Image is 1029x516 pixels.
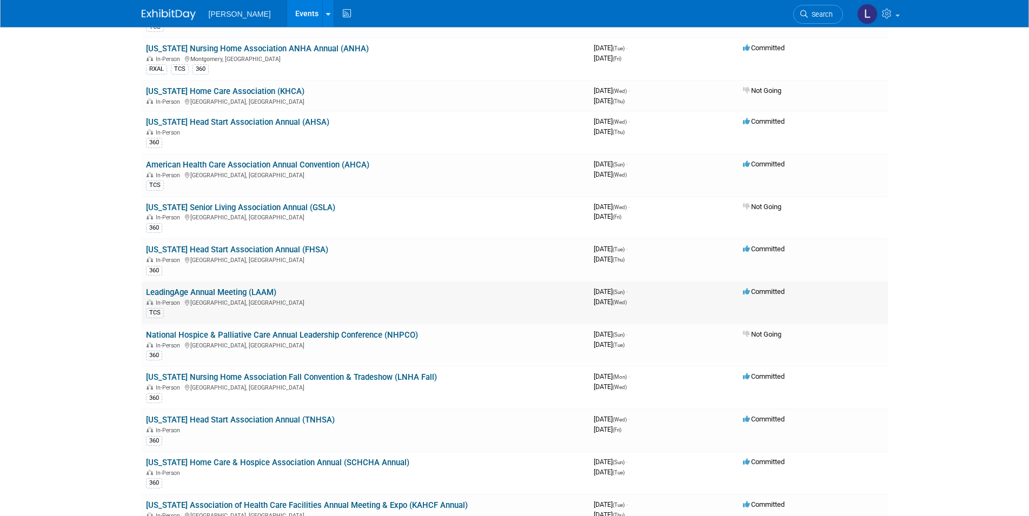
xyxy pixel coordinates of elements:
span: [DATE] [594,86,630,95]
span: In-Person [156,172,183,179]
div: [GEOGRAPHIC_DATA], [GEOGRAPHIC_DATA] [146,255,585,264]
span: [DATE] [594,468,625,476]
span: (Wed) [613,384,627,390]
div: Montgomery, [GEOGRAPHIC_DATA] [146,54,585,63]
span: [DATE] [594,383,627,391]
span: Not Going [743,86,781,95]
span: [DATE] [594,255,625,263]
span: (Fri) [613,214,621,220]
a: [US_STATE] Home Care Association (KHCA) [146,86,304,96]
span: - [628,117,630,125]
div: [GEOGRAPHIC_DATA], [GEOGRAPHIC_DATA] [146,298,585,306]
span: (Sun) [613,162,625,167]
a: [US_STATE] Senior Living Association Annual (GSLA) [146,203,335,212]
div: RXAL [146,64,167,74]
span: Not Going [743,203,781,211]
a: [US_STATE] Association of Health Care Facilities Annual Meeting & Expo (KAHCF Annual) [146,500,468,510]
span: [DATE] [594,54,621,62]
span: Committed [743,287,785,296]
a: American Health Care Association Annual Convention (AHCA) [146,160,369,170]
a: [US_STATE] Nursing Home Association Fall Convention & Tradeshow (LNHA Fall) [146,372,437,382]
img: In-Person Event [147,470,153,475]
span: In-Person [156,214,183,221]
span: [DATE] [594,415,630,423]
span: Committed [743,415,785,423]
div: 360 [146,478,162,488]
span: In-Person [156,427,183,434]
img: ExhibitDay [142,9,196,20]
span: - [626,245,628,253]
span: - [628,372,630,380]
span: [DATE] [594,425,621,433]
span: (Sun) [613,459,625,465]
span: Committed [743,117,785,125]
span: [DATE] [594,117,630,125]
span: [DATE] [594,170,627,178]
a: [US_STATE] Home Care & Hospice Association Annual (SCHCHA Annual) [146,458,409,467]
div: TCS [146,180,164,190]
img: In-Person Event [147,98,153,104]
a: LeadingAge Annual Meeting (LAAM) [146,287,276,297]
div: 360 [192,64,209,74]
span: Committed [743,44,785,52]
span: [DATE] [594,372,630,380]
span: - [626,458,628,466]
span: Committed [743,160,785,168]
span: [DATE] [594,97,625,105]
a: [US_STATE] Head Start Association Annual (AHSA) [146,117,329,127]
span: In-Person [156,299,183,306]
span: [DATE] [594,298,627,306]
span: In-Person [156,384,183,391]
span: (Wed) [613,172,627,178]
span: [DATE] [594,340,625,349]
img: In-Person Event [147,427,153,432]
div: 360 [146,351,162,360]
span: In-Person [156,98,183,105]
span: - [628,203,630,211]
span: [DATE] [594,203,630,211]
img: In-Person Event [147,172,153,177]
div: [GEOGRAPHIC_DATA], [GEOGRAPHIC_DATA] [146,97,585,105]
span: (Fri) [613,427,621,433]
img: In-Person Event [147,257,153,262]
span: [DATE] [594,212,621,220]
div: 360 [146,266,162,276]
span: [DATE] [594,330,628,338]
span: (Wed) [613,417,627,423]
span: (Tue) [613,502,625,508]
span: (Thu) [613,98,625,104]
span: [DATE] [594,160,628,168]
img: In-Person Event [147,299,153,305]
span: (Wed) [613,299,627,305]
a: National Hospice & Palliative Care Annual Leadership Conference (NHPCO) [146,330,418,340]
div: 360 [146,223,162,233]
span: (Wed) [613,204,627,210]
span: Search [808,10,833,18]
span: (Thu) [613,257,625,263]
a: [US_STATE] Head Start Association Annual (TNHSA) [146,415,335,425]
span: - [626,44,628,52]
span: [DATE] [594,128,625,136]
span: Committed [743,458,785,466]
div: 360 [146,436,162,446]
span: (Mon) [613,374,627,380]
span: [DATE] [594,500,628,508]
span: - [626,500,628,508]
div: [GEOGRAPHIC_DATA], [GEOGRAPHIC_DATA] [146,383,585,391]
span: - [628,415,630,423]
span: (Wed) [613,88,627,94]
div: [GEOGRAPHIC_DATA], [GEOGRAPHIC_DATA] [146,340,585,349]
img: In-Person Event [147,56,153,61]
span: - [628,86,630,95]
span: (Thu) [613,129,625,135]
span: Committed [743,372,785,380]
div: 360 [146,138,162,148]
span: - [626,287,628,296]
div: TCS [146,308,164,318]
div: [GEOGRAPHIC_DATA], [GEOGRAPHIC_DATA] [146,212,585,221]
span: (Fri) [613,56,621,62]
img: In-Person Event [147,214,153,219]
span: (Sun) [613,332,625,338]
span: (Tue) [613,45,625,51]
span: [DATE] [594,245,628,253]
